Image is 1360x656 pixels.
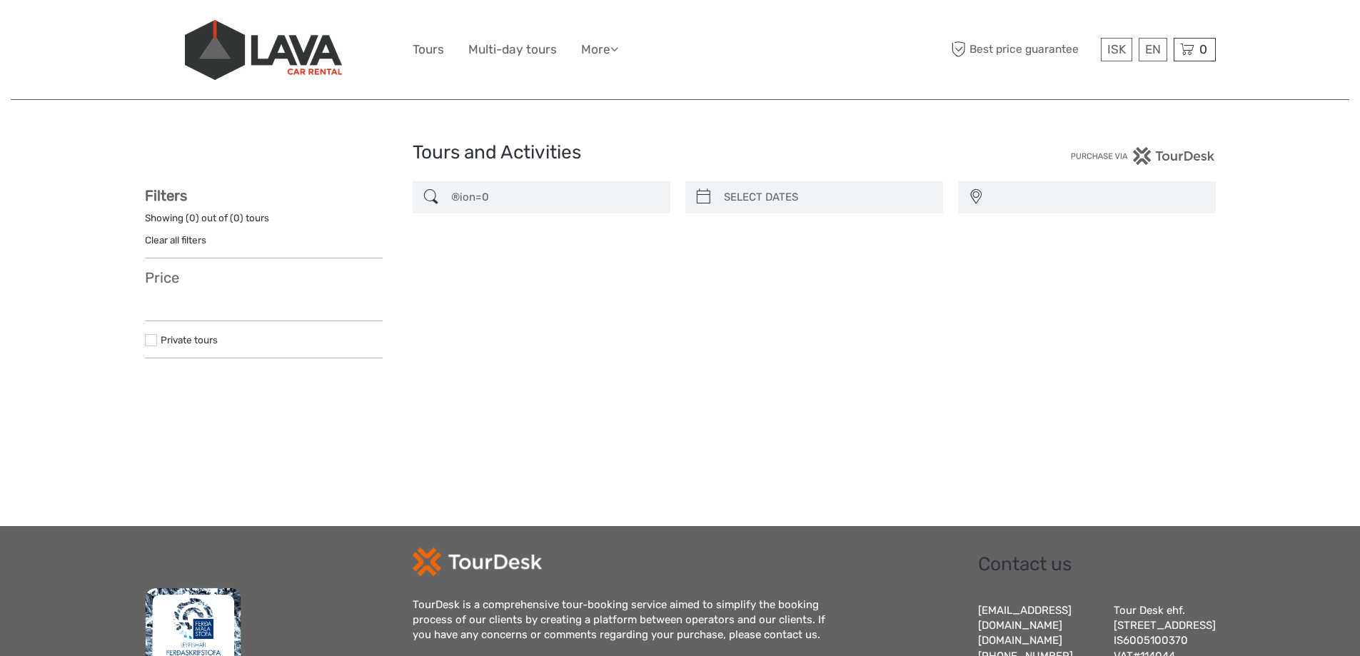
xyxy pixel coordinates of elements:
[948,38,1097,61] span: Best price guarantee
[413,547,542,576] img: td-logo-white.png
[233,211,240,225] label: 0
[413,39,444,60] a: Tours
[185,20,342,80] img: 523-13fdf7b0-e410-4b32-8dc9-7907fc8d33f7_logo_big.jpg
[161,334,218,345] a: Private tours
[145,234,206,246] a: Clear all filters
[1197,42,1209,56] span: 0
[189,211,196,225] label: 0
[1107,42,1126,56] span: ISK
[145,211,383,233] div: Showing ( ) out of ( ) tours
[445,185,663,210] input: SEARCH
[145,269,383,286] h3: Price
[145,187,187,204] strong: Filters
[581,39,618,60] a: More
[718,185,936,210] input: SELECT DATES
[413,597,841,643] div: TourDesk is a comprehensive tour-booking service aimed to simplify the booking process of our cli...
[1139,38,1167,61] div: EN
[978,634,1062,647] a: [DOMAIN_NAME]
[468,39,557,60] a: Multi-day tours
[978,553,1216,576] h2: Contact us
[413,141,948,164] h1: Tours and Activities
[1070,147,1215,165] img: PurchaseViaTourDesk.png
